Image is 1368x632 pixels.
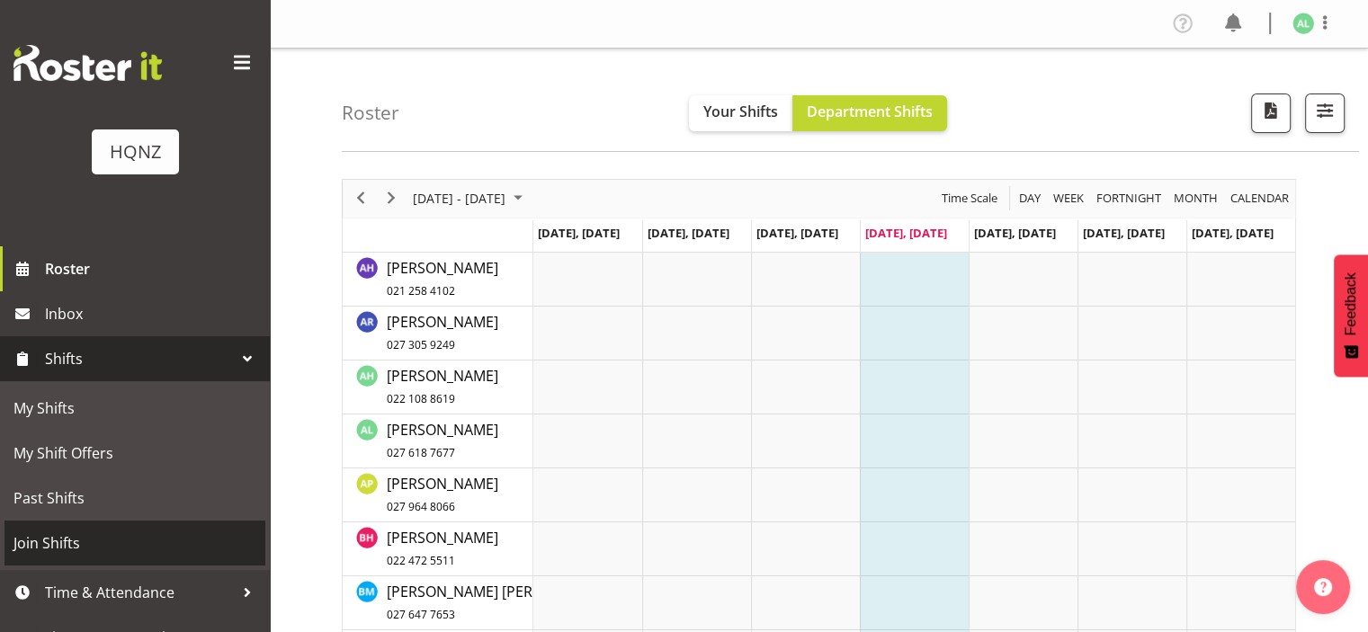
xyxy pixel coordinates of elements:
span: 022 472 5511 [387,553,455,568]
div: HQNZ [110,138,161,165]
span: Inbox [45,300,261,327]
span: [DATE], [DATE] [1192,225,1274,241]
td: Amanda Horan resource [343,361,533,414]
td: Bayley McDonald resource [343,576,533,630]
span: [DATE], [DATE] [865,225,947,241]
span: 021 258 4102 [387,283,455,298]
img: Rosterit website logo [13,45,162,81]
span: calendar [1229,187,1291,209]
a: [PERSON_NAME] [PERSON_NAME]027 647 7653 [387,581,613,624]
div: previous period [345,180,376,218]
div: next period [376,180,407,218]
h4: Roster [342,102,399,123]
button: Download a PDF of the roster according to the set date range. [1251,93,1291,133]
span: Department Shifts [807,102,933,121]
span: [DATE], [DATE] [974,225,1056,241]
span: 022 108 8619 [387,391,455,406]
a: [PERSON_NAME]022 472 5511 [387,527,498,570]
span: [DATE], [DATE] [756,225,838,241]
button: Timeline Day [1016,187,1044,209]
span: Past Shifts [13,485,256,512]
button: Department Shifts [792,95,947,131]
span: My Shifts [13,395,256,422]
a: [PERSON_NAME]027 964 8066 [387,473,498,516]
span: [PERSON_NAME] [387,312,498,353]
span: Time & Attendance [45,579,234,606]
button: Next [380,187,404,209]
span: Your Shifts [703,102,778,121]
button: August 2025 [410,187,531,209]
span: [PERSON_NAME] [387,366,498,407]
span: [PERSON_NAME] [387,420,498,461]
td: Alex Romanytchev resource [343,307,533,361]
a: [PERSON_NAME]027 618 7677 [387,419,498,462]
a: Past Shifts [4,476,265,521]
img: help-xxl-2.png [1314,578,1332,596]
td: Alanna Haysmith resource [343,253,533,307]
span: Time Scale [940,187,999,209]
span: [PERSON_NAME] [387,258,498,299]
button: Feedback - Show survey [1334,254,1368,377]
span: Roster [45,255,261,282]
span: 027 964 8066 [387,499,455,514]
span: [DATE], [DATE] [1083,225,1165,241]
span: [PERSON_NAME] [PERSON_NAME] [387,582,613,623]
span: Day [1017,187,1042,209]
span: 027 305 9249 [387,337,455,352]
td: Ana Ledesma resource [343,414,533,468]
td: Barbara Hillcoat resource [343,522,533,576]
span: Week [1051,187,1086,209]
button: Fortnight [1094,187,1165,209]
button: Time Scale [939,187,1001,209]
span: My Shift Offers [13,440,256,467]
span: 027 647 7653 [387,607,455,622]
span: Fortnight [1095,187,1163,209]
span: [PERSON_NAME] [387,474,498,515]
span: [DATE], [DATE] [538,225,620,241]
span: [DATE], [DATE] [648,225,729,241]
span: Month [1172,187,1220,209]
img: ana-ledesma2609.jpg [1292,13,1314,34]
a: My Shifts [4,386,265,431]
button: Your Shifts [689,95,792,131]
button: Month [1228,187,1292,209]
a: My Shift Offers [4,431,265,476]
button: Timeline Week [1051,187,1087,209]
span: 027 618 7677 [387,445,455,460]
span: Feedback [1343,272,1359,335]
button: Timeline Month [1171,187,1221,209]
a: [PERSON_NAME]027 305 9249 [387,311,498,354]
span: [PERSON_NAME] [387,528,498,569]
span: [DATE] - [DATE] [411,187,507,209]
a: [PERSON_NAME]022 108 8619 [387,365,498,408]
span: Shifts [45,345,234,372]
a: [PERSON_NAME]021 258 4102 [387,257,498,300]
div: August 07 - 13, 2025 [407,180,533,218]
a: Join Shifts [4,521,265,565]
button: Filter Shifts [1305,93,1345,133]
td: Anthony Paul Mitchell resource [343,468,533,522]
span: Join Shifts [13,530,256,556]
button: Previous [349,187,373,209]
